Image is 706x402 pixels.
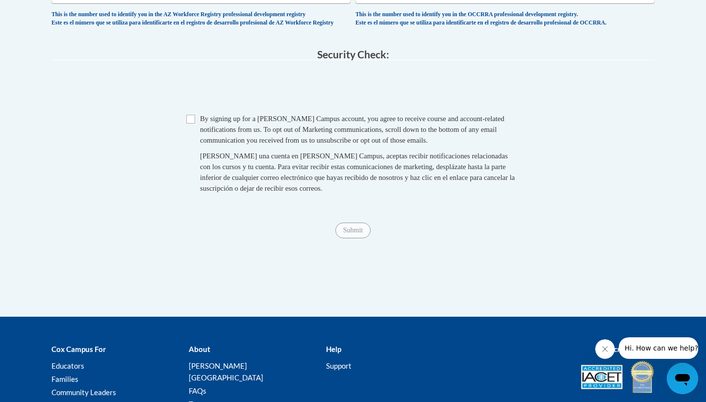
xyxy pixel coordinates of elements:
div: This is the number used to identify you in the AZ Workforce Registry professional development reg... [51,11,351,27]
a: [PERSON_NAME][GEOGRAPHIC_DATA] [189,361,263,382]
img: Accredited IACET® Provider [581,365,623,389]
span: [PERSON_NAME] una cuenta en [PERSON_NAME] Campus, aceptas recibir notificaciones relacionadas con... [200,152,515,192]
b: About [189,345,210,353]
div: This is the number used to identify you in the OCCRRA professional development registry. Este es ... [355,11,655,27]
img: IDA® Accredited [630,360,655,394]
span: By signing up for a [PERSON_NAME] Campus account, you agree to receive course and account-related... [200,115,504,144]
a: Community Leaders [51,388,116,397]
b: Cox Campus For [51,345,106,353]
a: FAQs [189,386,206,395]
iframe: Message from company [619,337,698,359]
iframe: Close message [595,339,615,359]
span: Security Check: [317,48,389,60]
a: Families [51,375,78,383]
a: Support [326,361,352,370]
iframe: reCAPTCHA [278,70,428,108]
a: Educators [51,361,84,370]
iframe: Button to launch messaging window [667,363,698,394]
b: Help [326,345,341,353]
input: Submit [335,223,371,238]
